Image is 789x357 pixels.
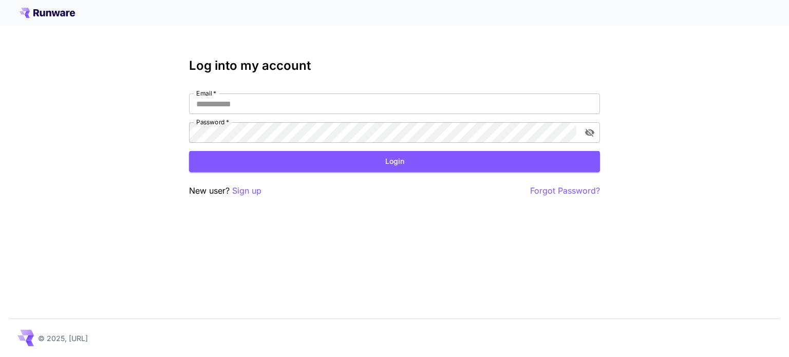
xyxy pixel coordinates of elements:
[196,118,229,126] label: Password
[189,151,600,172] button: Login
[38,333,88,344] p: © 2025, [URL]
[189,184,261,197] p: New user?
[530,184,600,197] button: Forgot Password?
[232,184,261,197] button: Sign up
[580,123,599,142] button: toggle password visibility
[196,89,216,98] label: Email
[189,59,600,73] h3: Log into my account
